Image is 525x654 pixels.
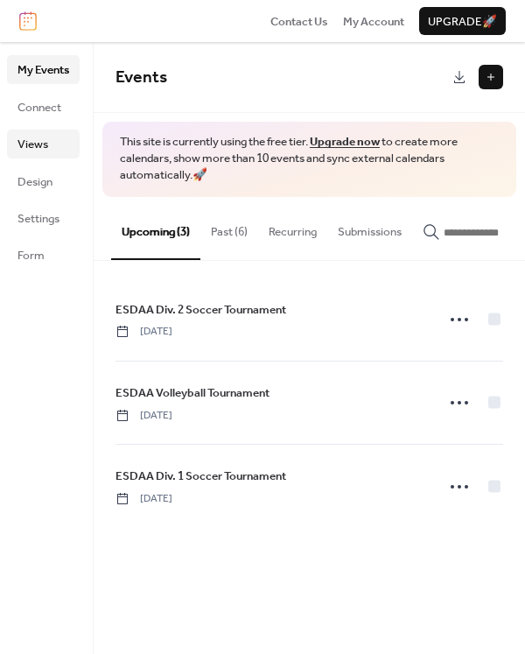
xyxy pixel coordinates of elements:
[115,384,269,402] span: ESDAA Volleyball Tournament
[115,467,286,486] a: ESDAA Div. 1 Soccer Tournament
[270,13,328,31] span: Contact Us
[327,197,412,258] button: Submissions
[115,468,286,485] span: ESDAA Div. 1 Soccer Tournament
[17,136,48,153] span: Views
[17,173,52,191] span: Design
[17,99,61,116] span: Connect
[7,93,80,121] a: Connect
[343,13,404,31] span: My Account
[270,12,328,30] a: Contact Us
[120,134,499,184] span: This site is currently using the free tier. to create more calendars, show more than 10 events an...
[7,167,80,195] a: Design
[258,197,327,258] button: Recurring
[115,300,286,320] a: ESDAA Div. 2 Soccer Tournament
[17,247,45,264] span: Form
[19,11,37,31] img: logo
[428,13,497,31] span: Upgrade 🚀
[111,197,200,260] button: Upcoming (3)
[115,324,172,340] span: [DATE]
[115,408,172,424] span: [DATE]
[7,204,80,232] a: Settings
[419,7,506,35] button: Upgrade🚀
[115,491,172,507] span: [DATE]
[200,197,258,258] button: Past (6)
[115,383,269,403] a: ESDAA Volleyball Tournament
[115,301,286,319] span: ESDAA Div. 2 Soccer Tournament
[7,241,80,269] a: Form
[17,210,59,228] span: Settings
[343,12,404,30] a: My Account
[7,130,80,158] a: Views
[310,130,380,153] a: Upgrade now
[17,61,69,79] span: My Events
[7,55,80,83] a: My Events
[115,61,167,94] span: Events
